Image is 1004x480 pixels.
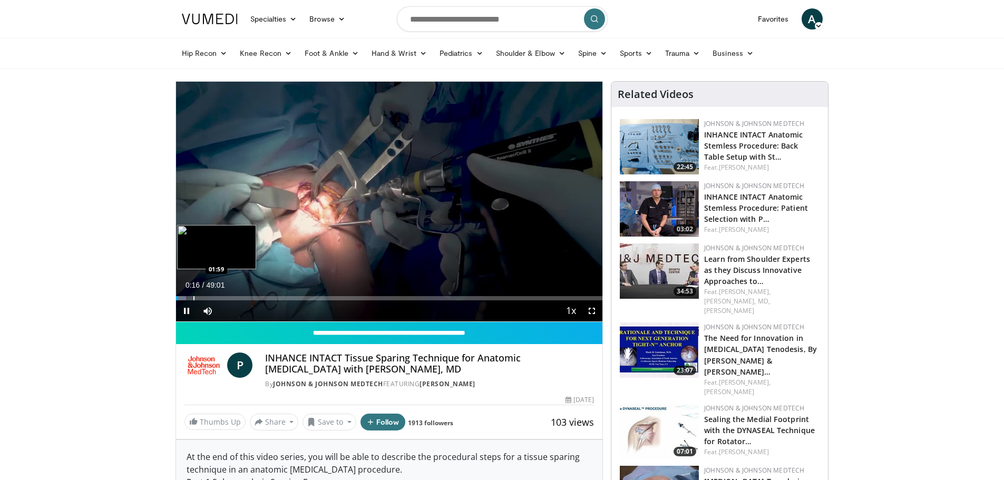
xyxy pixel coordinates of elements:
[397,6,608,32] input: Search topics, interventions
[704,163,820,172] div: Feat.
[273,379,383,388] a: Johnson & Johnson MedTech
[176,82,603,322] video-js: Video Player
[719,447,769,456] a: [PERSON_NAME]
[674,224,696,234] span: 03:02
[704,447,820,457] div: Feat.
[490,43,572,64] a: Shoulder & Elbow
[704,466,804,475] a: Johnson & Johnson MedTech
[704,192,808,224] a: INHANCE INTACT Anatomic Stemless Procedure: Patient Selection with P…
[197,300,218,321] button: Mute
[265,379,594,389] div: By FEATURING
[704,322,804,331] a: Johnson & Johnson MedTech
[674,447,696,456] span: 07:01
[572,43,613,64] a: Spine
[177,225,256,269] img: image.jpeg
[620,404,699,459] img: 4c8c35ed-b197-4a86-9ec7-dec88460bf94.150x105_q85_crop-smart_upscale.jpg
[360,414,406,430] button: Follow
[420,379,475,388] a: [PERSON_NAME]
[184,414,246,430] a: Thumbs Up
[620,404,699,459] a: 07:01
[704,414,815,446] a: Sealing the Medial Footprint with the DYNASEAL Technique for Rotator…
[176,43,234,64] a: Hip Recon
[704,181,804,190] a: Johnson & Johnson MedTech
[618,88,694,101] h4: Related Videos
[620,119,699,174] img: 5493ac88-9e78-43fb-9cf2-5713838c1a07.png.150x105_q85_crop-smart_upscale.png
[719,225,769,234] a: [PERSON_NAME]
[704,378,820,397] div: Feat.
[719,163,769,172] a: [PERSON_NAME]
[303,8,352,30] a: Browse
[227,352,252,378] a: P
[560,300,581,321] button: Playback Rate
[704,225,820,234] div: Feat.
[704,287,820,316] div: Feat.
[620,181,699,237] img: 8c9576da-f4c2-4ad1-9140-eee6262daa56.png.150x105_q85_crop-smart_upscale.png
[620,243,699,299] img: 7b92dd98-d7b3-444a-881c-abffa621e1b3.150x105_q85_crop-smart_upscale.jpg
[202,281,204,289] span: /
[706,43,760,64] a: Business
[620,322,699,378] a: 23:07
[704,306,754,315] a: [PERSON_NAME]
[704,254,810,286] a: Learn from Shoulder Experts as they Discuss Innovative Approaches to…
[659,43,707,64] a: Trauma
[298,43,365,64] a: Foot & Ankle
[206,281,225,289] span: 49:01
[719,287,771,296] a: [PERSON_NAME],
[674,287,696,296] span: 34:53
[184,352,223,378] img: Johnson & Johnson MedTech
[704,119,804,128] a: Johnson & Johnson MedTech
[233,43,298,64] a: Knee Recon
[581,300,602,321] button: Fullscreen
[802,8,823,30] a: A
[566,395,594,405] div: [DATE]
[182,14,238,24] img: VuMedi Logo
[620,322,699,378] img: 897bbdca-2434-4456-9b1b-c092cff6dc5d.150x105_q85_crop-smart_upscale.jpg
[620,119,699,174] a: 22:45
[176,300,197,321] button: Pause
[408,418,453,427] a: 1913 followers
[704,387,754,396] a: [PERSON_NAME]
[613,43,659,64] a: Sports
[674,162,696,172] span: 22:45
[244,8,304,30] a: Specialties
[186,281,200,289] span: 0:16
[250,414,299,430] button: Share
[704,243,804,252] a: Johnson & Johnson MedTech
[265,352,594,375] h4: INHANCE INTACT Tissue Sparing Technique for Anatomic [MEDICAL_DATA] with [PERSON_NAME], MD
[704,130,803,162] a: INHANCE INTACT Anatomic Stemless Procedure: Back Table Setup with St…
[365,43,433,64] a: Hand & Wrist
[719,378,771,387] a: [PERSON_NAME],
[704,333,817,376] a: The Need for Innovation in [MEDICAL_DATA] Tenodesis, By [PERSON_NAME] & [PERSON_NAME]…
[704,297,770,306] a: [PERSON_NAME], MD,
[674,366,696,375] span: 23:07
[433,43,490,64] a: Pediatrics
[176,296,603,300] div: Progress Bar
[303,414,356,430] button: Save to
[704,404,804,413] a: Johnson & Johnson MedTech
[551,416,594,428] span: 103 views
[620,181,699,237] a: 03:02
[752,8,795,30] a: Favorites
[620,243,699,299] a: 34:53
